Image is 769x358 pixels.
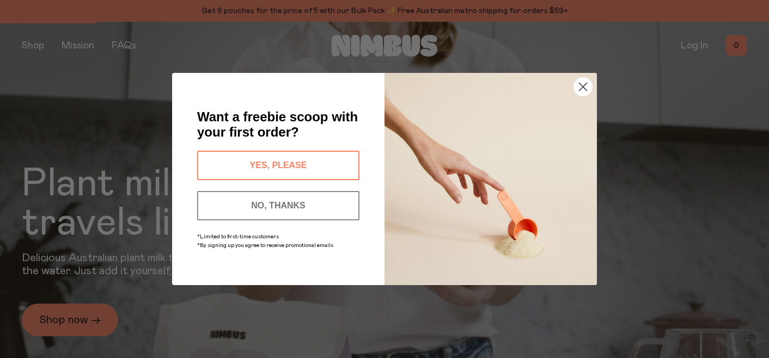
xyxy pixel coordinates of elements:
button: NO, THANKS [197,191,359,220]
span: Want a freebie scoop with your first order? [197,109,358,139]
img: c0d45117-8e62-4a02-9742-374a5db49d45.jpeg [384,73,597,285]
button: Close dialog [573,77,593,96]
span: *Limited to first-time customers [197,234,279,239]
button: YES, PLEASE [197,151,359,180]
span: *By signing up you agree to receive promotional emails [197,243,333,248]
